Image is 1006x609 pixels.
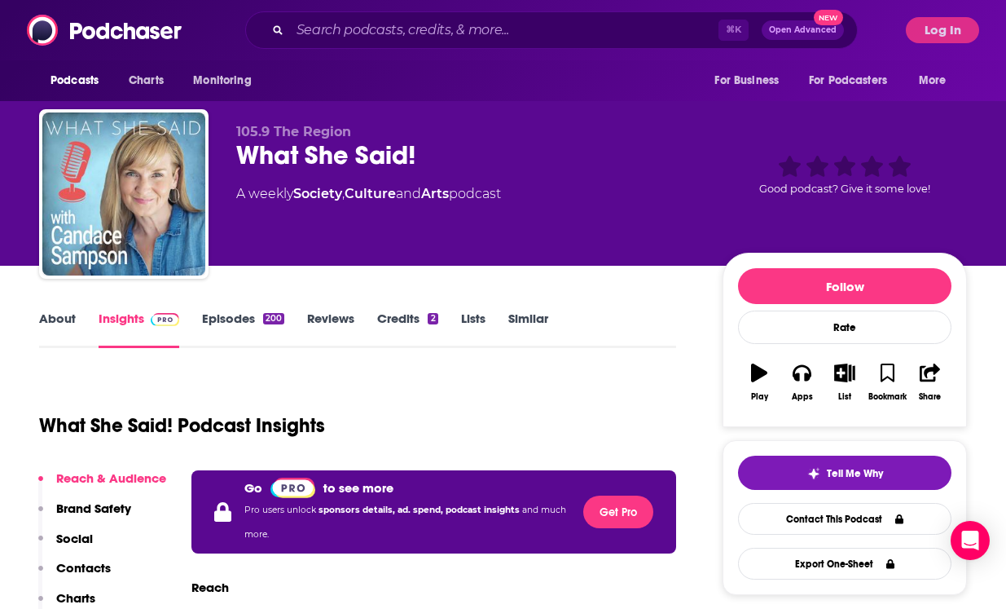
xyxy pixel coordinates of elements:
p: Social [56,531,93,546]
p: Reach & Audience [56,470,166,486]
button: tell me why sparkleTell Me Why [738,456,951,490]
button: Social [38,531,93,561]
span: , [342,186,345,201]
p: Brand Safety [56,501,131,516]
div: Rate [738,311,951,344]
a: Charts [118,65,174,96]
span: Charts [129,69,164,92]
button: Brand Safety [38,501,131,531]
button: Log In [906,17,979,43]
img: Podchaser - Follow, Share and Rate Podcasts [27,15,183,46]
a: Episodes200 [202,311,284,348]
div: Open Intercom Messenger [951,521,990,560]
button: Apps [780,353,823,412]
div: Play [751,392,768,402]
button: open menu [39,65,120,96]
img: Podchaser Pro [270,478,315,498]
button: open menu [907,65,967,96]
a: Arts [421,186,449,201]
button: Get Pro [583,496,653,528]
span: Open Advanced [769,26,837,34]
p: Go [244,480,262,496]
button: open menu [703,65,799,96]
div: 200 [263,313,284,324]
span: ⌘ K [718,20,749,41]
p: to see more [323,480,393,496]
div: 2 [428,313,437,324]
span: 105.9 The Region [236,124,351,139]
div: Good podcast? Give it some love! [723,124,967,225]
div: Apps [792,392,813,402]
a: Reviews [307,311,354,348]
span: Good podcast? Give it some love! [759,183,930,195]
a: Culture [345,186,396,201]
div: Share [919,392,941,402]
img: Podchaser Pro [151,313,179,326]
p: Pro users unlock and much more. [244,498,570,547]
button: Reach & Audience [38,470,166,501]
button: Export One-Sheet [738,548,951,580]
span: Monitoring [193,69,251,92]
a: Similar [508,311,548,348]
h3: Reach [191,580,229,595]
button: Contacts [38,560,111,590]
button: List [824,353,866,412]
button: Share [909,353,951,412]
span: For Business [714,69,779,92]
a: Credits2 [377,311,437,348]
img: tell me why sparkle [807,467,820,480]
span: sponsors details, ad. spend, podcast insights [318,505,522,515]
button: Follow [738,268,951,304]
div: A weekly podcast [236,184,501,204]
span: More [919,69,947,92]
a: Society [293,186,342,201]
input: Search podcasts, credits, & more... [290,17,718,43]
button: Bookmark [866,353,908,412]
div: List [838,392,851,402]
button: open menu [798,65,911,96]
p: Contacts [56,560,111,576]
a: About [39,311,76,348]
span: New [814,10,843,25]
div: Bookmark [868,392,907,402]
button: open menu [182,65,272,96]
span: Tell Me Why [827,467,883,480]
div: Search podcasts, credits, & more... [245,11,858,49]
span: and [396,186,421,201]
a: Contact This Podcast [738,503,951,535]
a: Lists [461,311,485,348]
button: Open AdvancedNew [762,20,844,40]
a: Pro website [270,477,315,498]
button: Play [738,353,780,412]
p: Charts [56,590,95,606]
a: InsightsPodchaser Pro [99,311,179,348]
span: Podcasts [51,69,99,92]
span: For Podcasters [809,69,887,92]
h1: What She Said! Podcast Insights [39,413,325,438]
img: What She Said! [42,113,205,276]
